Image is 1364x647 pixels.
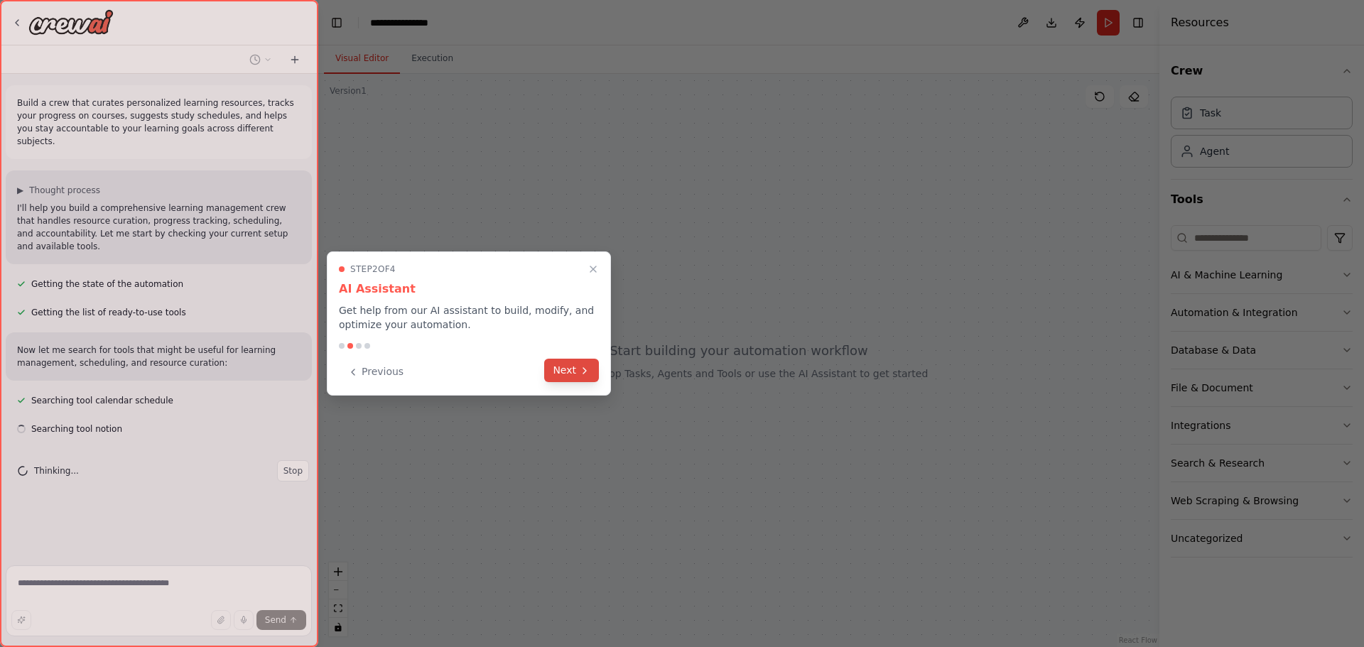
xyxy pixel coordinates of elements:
button: Previous [339,360,412,384]
span: Step 2 of 4 [350,263,396,275]
button: Close walkthrough [585,261,602,278]
h3: AI Assistant [339,281,599,298]
button: Next [544,359,599,382]
p: Get help from our AI assistant to build, modify, and optimize your automation. [339,303,599,332]
button: Hide left sidebar [327,13,347,33]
